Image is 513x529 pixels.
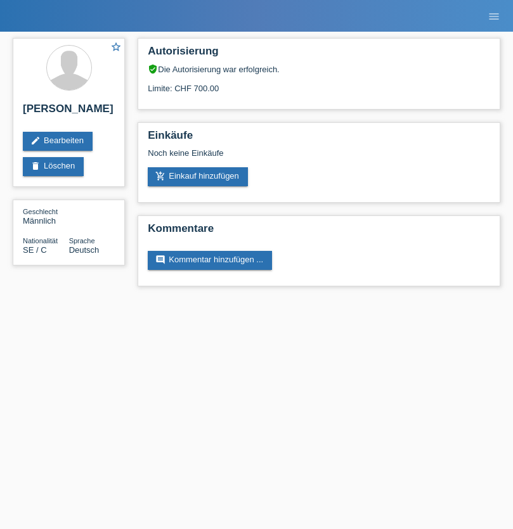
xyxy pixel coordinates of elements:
[148,64,158,74] i: verified_user
[23,208,58,215] span: Geschlecht
[148,148,490,167] div: Noch keine Einkäufe
[155,255,166,265] i: comment
[69,237,95,245] span: Sprache
[30,136,41,146] i: edit
[155,171,166,181] i: add_shopping_cart
[481,12,507,20] a: menu
[23,245,47,255] span: Schweden / C / 10.07.2019
[148,251,272,270] a: commentKommentar hinzufügen ...
[148,129,490,148] h2: Einkäufe
[148,167,248,186] a: add_shopping_cartEinkauf hinzufügen
[148,74,490,93] div: Limite: CHF 700.00
[488,10,500,23] i: menu
[23,132,93,151] a: editBearbeiten
[148,64,490,74] div: Die Autorisierung war erfolgreich.
[148,222,490,241] h2: Kommentare
[69,245,100,255] span: Deutsch
[23,157,84,176] a: deleteLöschen
[23,103,115,122] h2: [PERSON_NAME]
[110,41,122,53] i: star_border
[30,161,41,171] i: delete
[23,237,58,245] span: Nationalität
[110,41,122,54] a: star_border
[23,207,69,226] div: Männlich
[148,45,490,64] h2: Autorisierung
